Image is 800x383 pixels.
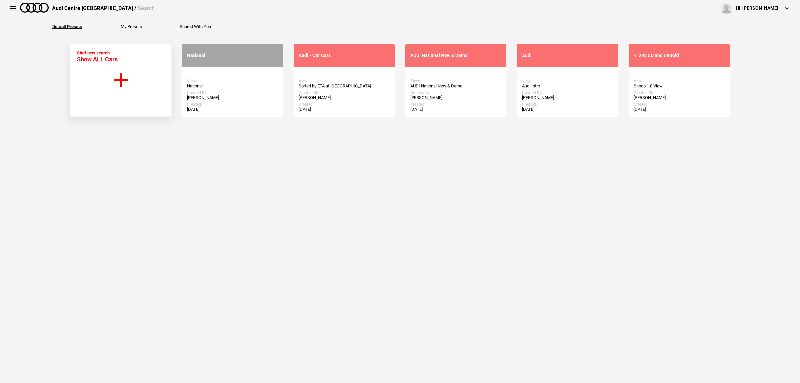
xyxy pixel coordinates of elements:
[52,5,155,12] div: Audi Centre [GEOGRAPHIC_DATA] /
[70,43,172,117] button: Start new search Show ALL Cars
[187,83,278,89] div: National
[522,95,613,100] div: [PERSON_NAME]
[299,83,390,89] div: Sorted by ETA at [GEOGRAPHIC_DATA]
[410,95,501,100] div: [PERSON_NAME]
[138,5,155,11] span: Search
[187,90,278,95] div: Created By:
[299,95,390,100] div: [PERSON_NAME]
[299,90,390,95] div: Created By:
[180,24,211,29] button: Shared With You
[77,56,118,63] span: Show ALL Cars
[121,24,142,29] button: My Presets
[410,107,501,112] div: [DATE]
[634,107,725,112] div: [DATE]
[522,102,613,107] div: Created:
[522,107,613,112] div: [DATE]
[20,3,49,13] img: audi.png
[299,79,390,83] div: View:
[187,102,278,107] div: Created:
[410,102,501,107] div: Created:
[634,79,725,83] div: View:
[522,79,613,83] div: View:
[634,95,725,100] div: [PERSON_NAME]
[522,53,613,58] div: Audi
[410,79,501,83] div: View:
[77,50,118,63] div: Start new search
[736,5,778,12] div: Hi, [PERSON_NAME]
[52,24,82,29] button: Default Presets
[299,102,390,107] div: Created:
[410,83,501,89] div: AUDI National New & Demo
[187,53,278,58] div: National
[634,90,725,95] div: Created By:
[634,53,725,58] div: <=292 CU and UnSold
[522,83,613,89] div: Audi Intro
[187,107,278,112] div: [DATE]
[187,79,278,83] div: View:
[299,53,390,58] div: Audi - Our Cars
[522,90,613,95] div: Created By:
[410,90,501,95] div: Created By:
[299,107,390,112] div: [DATE]
[187,95,278,100] div: [PERSON_NAME]
[634,102,725,107] div: Created:
[634,83,725,89] div: Snoop 1.0 View
[410,53,501,58] div: AUDI National New & Demo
